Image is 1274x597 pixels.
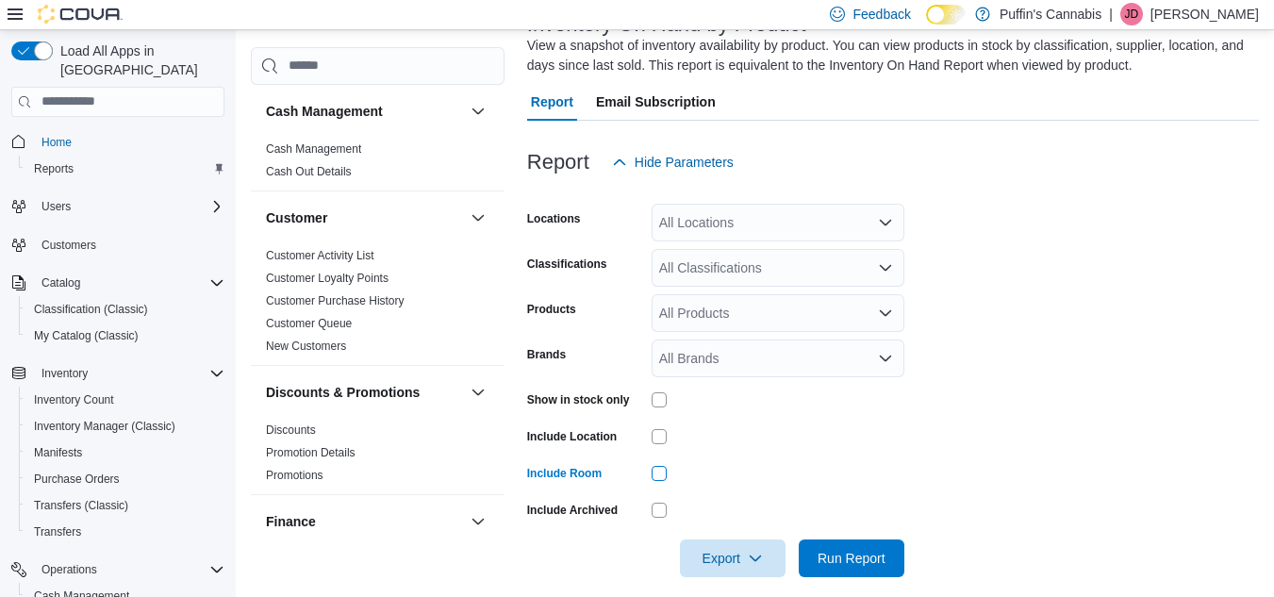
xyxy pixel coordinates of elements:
[26,298,156,321] a: Classification (Classic)
[266,468,323,483] span: Promotions
[34,362,224,385] span: Inventory
[41,199,71,214] span: Users
[26,158,81,180] a: Reports
[34,392,114,407] span: Inventory Count
[926,5,966,25] input: Dark Mode
[26,389,224,411] span: Inventory Count
[527,302,576,317] label: Products
[4,556,232,583] button: Operations
[596,83,716,121] span: Email Subscription
[467,207,489,229] button: Customer
[1125,3,1139,25] span: JD
[19,439,232,466] button: Manifests
[34,131,79,154] a: Home
[19,323,232,349] button: My Catalog (Classic)
[34,524,81,539] span: Transfers
[41,135,72,150] span: Home
[4,128,232,156] button: Home
[34,472,120,487] span: Purchase Orders
[527,257,607,272] label: Classifications
[527,151,589,174] h3: Report
[467,510,489,533] button: Finance
[1120,3,1143,25] div: Justin Dicks
[34,302,148,317] span: Classification (Classic)
[878,351,893,366] button: Open list of options
[266,423,316,437] a: Discounts
[26,415,224,438] span: Inventory Manager (Classic)
[26,415,183,438] a: Inventory Manager (Classic)
[4,231,232,258] button: Customers
[680,539,786,577] button: Export
[266,208,327,227] h3: Customer
[818,549,885,568] span: Run Report
[531,83,573,121] span: Report
[266,271,389,286] span: Customer Loyalty Points
[266,512,316,531] h3: Finance
[266,248,374,263] span: Customer Activity List
[19,156,232,182] button: Reports
[34,272,88,294] button: Catalog
[26,468,127,490] a: Purchase Orders
[41,366,88,381] span: Inventory
[26,324,224,347] span: My Catalog (Classic)
[251,244,505,365] div: Customer
[266,164,352,179] span: Cash Out Details
[19,519,232,545] button: Transfers
[34,362,95,385] button: Inventory
[1150,3,1259,25] p: [PERSON_NAME]
[34,195,224,218] span: Users
[34,234,104,257] a: Customers
[34,272,224,294] span: Catalog
[266,446,356,459] a: Promotion Details
[34,558,105,581] button: Operations
[26,389,122,411] a: Inventory Count
[26,521,89,543] a: Transfers
[467,100,489,123] button: Cash Management
[251,419,505,494] div: Discounts & Promotions
[34,419,175,434] span: Inventory Manager (Classic)
[34,233,224,257] span: Customers
[852,5,910,24] span: Feedback
[266,469,323,482] a: Promotions
[26,468,224,490] span: Purchase Orders
[251,138,505,191] div: Cash Management
[266,316,352,331] span: Customer Queue
[266,165,352,178] a: Cash Out Details
[38,5,123,24] img: Cova
[266,141,361,157] span: Cash Management
[19,466,232,492] button: Purchase Orders
[34,498,128,513] span: Transfers (Classic)
[878,306,893,321] button: Open list of options
[604,143,741,181] button: Hide Parameters
[53,41,224,79] span: Load All Apps in [GEOGRAPHIC_DATA]
[527,429,617,444] label: Include Location
[527,36,1249,75] div: View a snapshot of inventory availability by product. You can view products in stock by classific...
[266,339,346,354] span: New Customers
[799,539,904,577] button: Run Report
[266,383,463,402] button: Discounts & Promotions
[1000,3,1101,25] p: Puffin's Cannabis
[4,193,232,220] button: Users
[26,494,224,517] span: Transfers (Classic)
[34,328,139,343] span: My Catalog (Classic)
[1109,3,1113,25] p: |
[34,130,224,154] span: Home
[26,441,224,464] span: Manifests
[266,294,405,307] a: Customer Purchase History
[635,153,734,172] span: Hide Parameters
[4,360,232,387] button: Inventory
[266,142,361,156] a: Cash Management
[527,392,630,407] label: Show in stock only
[34,161,74,176] span: Reports
[691,539,774,577] span: Export
[4,270,232,296] button: Catalog
[266,272,389,285] a: Customer Loyalty Points
[26,521,224,543] span: Transfers
[878,215,893,230] button: Open list of options
[266,423,316,438] span: Discounts
[34,558,224,581] span: Operations
[26,324,146,347] a: My Catalog (Classic)
[19,413,232,439] button: Inventory Manager (Classic)
[34,445,82,460] span: Manifests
